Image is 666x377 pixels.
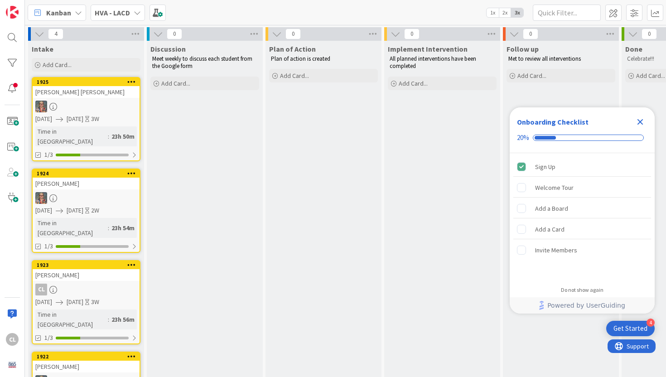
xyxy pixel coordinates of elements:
[510,107,655,314] div: Checklist Container
[108,223,109,233] span: :
[67,297,83,307] span: [DATE]
[150,44,186,53] span: Discussion
[43,61,72,69] span: Add Card...
[513,219,651,239] div: Add a Card is incomplete.
[108,314,109,324] span: :
[285,29,301,39] span: 0
[280,72,309,80] span: Add Card...
[499,8,511,17] span: 2x
[33,178,140,189] div: [PERSON_NAME]
[399,79,428,87] span: Add Card...
[33,192,140,204] div: AD
[533,5,601,21] input: Quick Filter...
[91,297,99,307] div: 3W
[37,170,140,177] div: 1924
[152,55,254,70] span: Meet weekly to discuss each student from the Google form
[91,206,99,215] div: 2W
[508,55,581,63] span: Met to review all interventions
[388,44,468,53] span: Implement Intervention
[517,116,589,127] div: Onboarding Checklist
[37,79,140,85] div: 1925
[33,284,140,295] div: CL
[6,358,19,371] img: avatar
[33,169,140,189] div: 1924[PERSON_NAME]
[161,79,190,87] span: Add Card...
[625,44,642,53] span: Done
[510,297,655,314] div: Footer
[513,157,651,177] div: Sign Up is complete.
[613,324,647,333] div: Get Started
[35,101,47,112] img: AD
[390,55,478,70] span: All planned interventions have been completed
[513,178,651,198] div: Welcome Tour is incomplete.
[514,297,650,314] a: Powered by UserGuiding
[517,72,546,80] span: Add Card...
[35,114,52,124] span: [DATE]
[35,284,47,295] div: CL
[33,361,140,372] div: [PERSON_NAME]
[32,44,53,53] span: Intake
[35,206,52,215] span: [DATE]
[642,29,657,39] span: 0
[535,182,574,193] div: Welcome Tour
[109,131,137,141] div: 23h 50m
[513,240,651,260] div: Invite Members is incomplete.
[33,78,140,98] div: 1925[PERSON_NAME] [PERSON_NAME]
[647,319,655,327] div: 4
[167,29,182,39] span: 0
[108,131,109,141] span: :
[32,169,140,253] a: 1924[PERSON_NAME]AD[DATE][DATE]2WTime in [GEOGRAPHIC_DATA]:23h 54m1/3
[517,134,529,142] div: 20%
[48,29,63,39] span: 4
[6,6,19,19] img: Visit kanbanzone.com
[33,78,140,86] div: 1925
[511,8,523,17] span: 3x
[269,44,316,53] span: Plan of Action
[33,169,140,178] div: 1924
[606,321,655,336] div: Open Get Started checklist, remaining modules: 4
[547,300,625,311] span: Powered by UserGuiding
[33,86,140,98] div: [PERSON_NAME] [PERSON_NAME]
[109,223,137,233] div: 23h 54m
[33,353,140,372] div: 1922[PERSON_NAME]
[33,353,140,361] div: 1922
[633,115,647,129] div: Close Checklist
[67,206,83,215] span: [DATE]
[44,242,53,251] span: 1/3
[95,8,130,17] b: HVA - LACD
[91,114,99,124] div: 3W
[561,286,603,294] div: Do not show again
[271,55,330,63] span: Plan of action is created
[535,245,577,256] div: Invite Members
[33,261,140,281] div: 1923[PERSON_NAME]
[535,203,568,214] div: Add a Board
[510,153,655,280] div: Checklist items
[487,8,499,17] span: 1x
[33,261,140,269] div: 1923
[636,72,665,80] span: Add Card...
[535,161,555,172] div: Sign Up
[32,77,140,161] a: 1925[PERSON_NAME] [PERSON_NAME]AD[DATE][DATE]3WTime in [GEOGRAPHIC_DATA]:23h 50m1/3
[37,262,140,268] div: 1923
[33,101,140,112] div: AD
[109,314,137,324] div: 23h 56m
[35,309,108,329] div: Time in [GEOGRAPHIC_DATA]
[517,134,647,142] div: Checklist progress: 20%
[35,297,52,307] span: [DATE]
[44,150,53,159] span: 1/3
[507,44,539,53] span: Follow up
[33,269,140,281] div: [PERSON_NAME]
[37,353,140,360] div: 1922
[44,333,53,343] span: 1/3
[513,198,651,218] div: Add a Board is incomplete.
[535,224,565,235] div: Add a Card
[523,29,538,39] span: 0
[46,7,71,18] span: Kanban
[19,1,41,12] span: Support
[35,218,108,238] div: Time in [GEOGRAPHIC_DATA]
[35,126,108,146] div: Time in [GEOGRAPHIC_DATA]
[32,260,140,344] a: 1923[PERSON_NAME]CL[DATE][DATE]3WTime in [GEOGRAPHIC_DATA]:23h 56m1/3
[67,114,83,124] span: [DATE]
[35,192,47,204] img: AD
[404,29,420,39] span: 0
